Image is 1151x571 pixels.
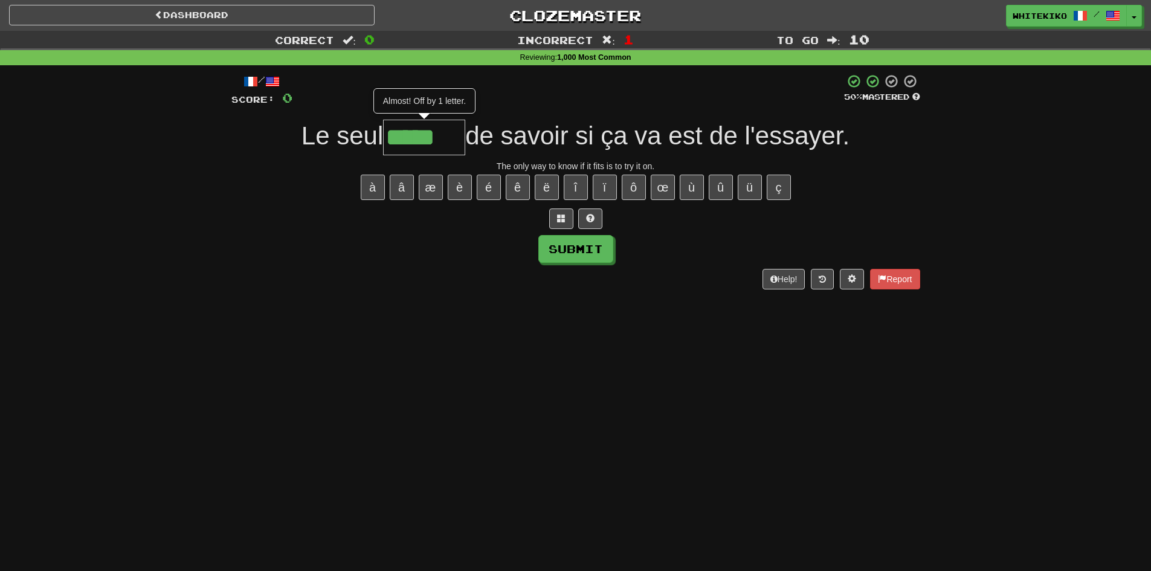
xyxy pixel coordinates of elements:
button: Switch sentence to multiple choice alt+p [549,208,573,229]
span: 10 [849,32,869,47]
button: ê [506,175,530,200]
span: de savoir si ça va est de l'essayer. [465,121,850,150]
span: Score: [231,94,275,105]
a: Dashboard [9,5,375,25]
span: Le seul [301,121,383,150]
button: ç [767,175,791,200]
div: The only way to know if it fits is to try it on. [231,160,920,172]
span: / [1094,10,1100,18]
button: Submit [538,235,613,263]
span: Incorrect [517,34,593,46]
div: Mastered [844,92,920,103]
button: ë [535,175,559,200]
button: à [361,175,385,200]
button: é [477,175,501,200]
button: Report [870,269,920,289]
span: whitekiko [1013,10,1067,21]
button: ï [593,175,617,200]
span: 0 [282,90,292,105]
button: Help! [762,269,805,289]
button: î [564,175,588,200]
a: Clozemaster [393,5,758,26]
button: æ [419,175,443,200]
div: / [231,74,292,89]
span: 0 [364,32,375,47]
span: 50 % [844,92,862,102]
strong: 1,000 Most Common [557,53,631,62]
span: : [602,35,615,45]
button: è [448,175,472,200]
button: Single letter hint - you only get 1 per sentence and score half the points! alt+h [578,208,602,229]
button: ü [738,175,762,200]
span: Almost! Off by 1 letter. [383,96,466,106]
span: : [343,35,356,45]
span: : [827,35,840,45]
button: œ [651,175,675,200]
a: whitekiko / [1006,5,1127,27]
span: Correct [275,34,334,46]
button: ù [680,175,704,200]
span: To go [776,34,819,46]
button: Round history (alt+y) [811,269,834,289]
span: 1 [624,32,634,47]
button: û [709,175,733,200]
button: â [390,175,414,200]
button: ô [622,175,646,200]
